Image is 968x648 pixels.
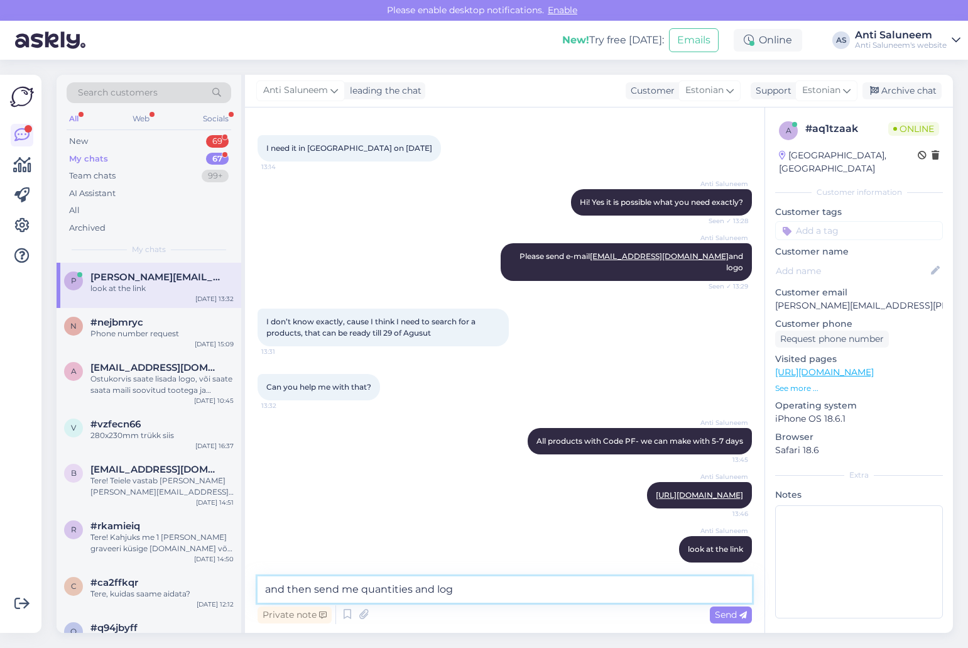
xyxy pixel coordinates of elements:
[688,544,743,554] span: look at the link
[71,366,77,376] span: a
[536,436,743,446] span: All products with Code PF- we can make with 5-7 days
[590,251,729,261] a: [EMAIL_ADDRESS][DOMAIN_NAME]
[775,286,943,299] p: Customer email
[71,423,76,432] span: v
[90,419,141,430] span: #vzfecn66
[855,30,947,40] div: Anti Saluneem
[701,455,748,464] span: 13:45
[90,464,221,475] span: business@luxorr.io
[802,84,840,97] span: Estonian
[562,34,589,46] b: New!
[90,272,221,283] span: polina.mina@coinspaid.com
[519,251,745,272] span: Please send e-mail and logo
[194,396,234,405] div: [DATE] 10:45
[200,111,231,127] div: Socials
[775,412,943,426] p: iPhone OS 18.6.1
[775,353,943,366] p: Visited pages
[67,111,81,127] div: All
[700,418,748,427] span: Anti Saluneem
[202,170,229,182] div: 99+
[345,84,421,97] div: leading the chat
[685,84,724,97] span: Estonian
[78,86,158,99] span: Search customers
[261,401,308,410] span: 13:32
[751,84,791,97] div: Support
[775,444,943,457] p: Safari 18.6
[700,472,748,481] span: Anti Saluneem
[775,221,943,240] input: Add a tag
[206,135,229,148] div: 69
[71,276,77,285] span: p
[855,30,960,50] a: Anti SaluneemAnti Saluneem's website
[70,321,77,331] span: n
[266,143,432,153] span: I need it in [GEOGRAPHIC_DATA] on [DATE]
[734,29,802,52] div: Online
[775,299,943,312] p: [PERSON_NAME][EMAIL_ADDRESS][PERSON_NAME][DOMAIN_NAME]
[69,222,106,234] div: Archived
[90,475,234,498] div: Tere! Teiele vastab [PERSON_NAME] [PERSON_NAME][EMAIL_ADDRESS][DOMAIN_NAME]
[775,399,943,412] p: Operating system
[70,627,77,636] span: q
[71,581,77,591] span: c
[775,383,943,394] p: See more ...
[69,187,116,200] div: AI Assistant
[258,607,332,623] div: Private note
[266,317,477,338] span: I don’t know exactly, cause I think I need to search for a products, that can be ready till 29 of...
[669,28,719,52] button: Emails
[776,264,928,278] input: Add name
[90,520,140,532] span: #rkamieiq
[71,525,77,534] span: r
[69,170,116,182] div: Team chats
[775,366,874,378] a: [URL][DOMAIN_NAME]
[261,347,308,356] span: 13:31
[544,4,581,16] span: Enable
[90,588,234,600] div: Tere, kuidas saame aidata?
[888,122,939,136] span: Online
[805,121,888,136] div: # aq1tzaak
[700,526,748,535] span: Anti Saluneem
[195,339,234,349] div: [DATE] 15:09
[71,468,77,478] span: b
[194,554,234,564] div: [DATE] 14:50
[195,441,234,451] div: [DATE] 16:37
[69,135,88,148] div: New
[775,245,943,258] p: Customer name
[90,362,221,373] span: aila.patrason@gmail.com
[775,470,943,481] div: Extra
[90,373,234,396] div: Ostukorvis saate lisada logo, või saate saata maili soovitud tootega ja logoga [EMAIL_ADDRESS][DO...
[775,431,943,444] p: Browser
[562,33,664,48] div: Try free [DATE]:
[69,153,108,165] div: My chats
[775,331,889,348] div: Request phone number
[258,576,752,603] textarea: and then send me quantities and log
[90,283,234,294] div: look at the link
[701,216,748,226] span: Seen ✓ 13:28
[266,382,371,392] span: Can you help me with that?
[715,609,747,620] span: Send
[263,84,328,97] span: Anti Saluneem
[775,317,943,331] p: Customer phone
[775,187,943,198] div: Customer information
[196,498,234,507] div: [DATE] 14:51
[775,206,943,219] p: Customer tags
[90,328,234,339] div: Phone number request
[90,622,138,634] span: #q94jbyff
[580,197,743,207] span: Hi! Yes it is possible what you need exactly?
[90,532,234,554] div: Tere! Kahjuks me 1 [PERSON_NAME] graveeri küsige [DOMAIN_NAME] või [DOMAIN_NAME]
[701,509,748,519] span: 13:46
[90,577,138,588] span: #ca2ffkqr
[779,149,918,175] div: [GEOGRAPHIC_DATA], [GEOGRAPHIC_DATA]
[786,126,791,135] span: a
[132,244,166,255] span: My chats
[700,233,748,243] span: Anti Saluneem
[197,600,234,609] div: [DATE] 12:12
[832,31,850,49] div: AS
[90,317,143,328] span: #nejbmryc
[855,40,947,50] div: Anti Saluneem's website
[261,162,308,172] span: 13:14
[195,294,234,304] div: [DATE] 13:32
[626,84,675,97] div: Customer
[130,111,152,127] div: Web
[775,488,943,502] p: Notes
[700,179,748,189] span: Anti Saluneem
